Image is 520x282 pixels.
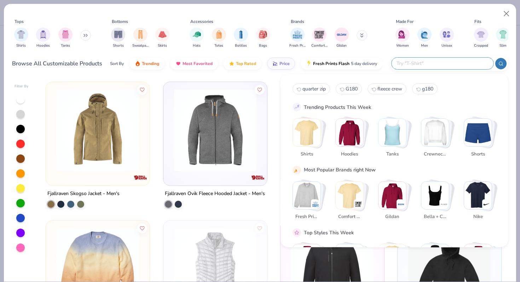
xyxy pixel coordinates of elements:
[398,30,406,39] img: Women Image
[421,43,428,48] span: Men
[368,83,406,94] button: fleece crew2
[351,60,377,68] span: 5 day delivery
[61,43,70,48] span: Tanks
[421,118,453,160] button: Stack Card Button Crewnecks
[421,244,449,272] img: Preppy
[477,30,485,39] img: Cropped Image
[236,61,256,66] span: Top Rated
[14,28,28,48] div: filter for Shirts
[301,58,382,70] button: Fresh Prints Flash5 day delivery
[214,43,223,48] span: Totes
[165,189,265,198] div: Fjallraven Ovik Fleece Hooded Jacket - Men's
[142,61,159,66] span: Trending
[58,28,73,48] button: filter button
[134,170,148,184] img: Fjallraven logo
[423,151,446,158] span: Crewnecks
[440,200,447,207] img: Bella + Canvas
[336,119,363,146] img: Hoodies
[291,18,304,25] div: Brands
[311,28,328,48] button: filter button
[336,83,362,94] button: G1801
[234,28,248,48] button: filter button
[132,28,149,48] button: filter button
[336,29,347,40] img: Gildan Image
[135,61,140,66] img: trending.gif
[396,43,409,48] span: Women
[293,181,320,209] img: Fresh Prints
[212,28,226,48] button: filter button
[335,28,349,48] div: filter for Gildan
[137,30,144,39] img: Sweatpants Image
[440,28,454,48] div: filter for Unisex
[14,28,28,48] button: filter button
[464,181,492,209] img: Nike
[155,28,169,48] div: filter for Skirts
[398,200,405,207] img: Gildan
[464,181,496,223] button: Stack Card Button Nike
[377,86,402,92] span: fleece crew
[346,86,358,92] span: G180
[17,30,25,39] img: Shirts Image
[113,43,124,48] span: Shorts
[464,244,492,272] img: Casual
[193,43,201,48] span: Hats
[312,200,319,207] img: Fresh Prints
[215,30,223,39] img: Totes Image
[304,166,376,174] div: Most Popular Brands right Now
[474,43,488,48] span: Cropped
[421,181,453,223] button: Stack Card Button Bella + Canvas
[183,61,213,66] span: Most Favorited
[259,30,267,39] img: Bags Image
[234,28,248,48] div: filter for Bottles
[62,30,69,39] img: Tanks Image
[500,7,513,20] button: Close
[289,28,306,48] div: filter for Fresh Prints
[295,151,318,158] span: Shirts
[396,59,489,67] input: Try "T-Shirt"
[499,43,507,48] span: Slim
[381,151,404,158] span: Tanks
[190,28,204,48] button: filter button
[114,30,122,39] img: Shorts Image
[421,119,449,146] img: Crewnecks
[292,29,303,40] img: Fresh Prints Image
[267,58,295,70] button: Price
[15,84,29,89] div: Filter By
[336,181,363,209] img: Comfort Colors
[137,84,147,94] button: Like
[58,28,73,48] div: filter for Tanks
[36,43,50,48] span: Hoodies
[39,30,47,39] img: Hoodies Image
[378,118,411,160] button: Stack Card Button Tanks
[313,61,349,66] span: Fresh Prints Flash
[395,28,410,48] div: filter for Women
[15,18,24,25] div: Tops
[464,118,496,160] button: Stack Card Button Shorts
[254,84,264,94] button: Like
[293,181,325,223] button: Stack Card Button Fresh Prints
[155,28,169,48] button: filter button
[421,30,428,39] img: Men Image
[440,28,454,48] button: filter button
[193,30,201,39] img: Hats Image
[175,61,181,66] img: most_fav.gif
[16,43,26,48] span: Shirts
[289,43,306,48] span: Fresh Prints
[293,83,330,94] button: quarter zip0
[256,28,270,48] button: filter button
[379,119,406,146] img: Tanks
[158,30,167,39] img: Skirts Image
[379,181,406,209] img: Gildan
[496,28,510,48] button: filter button
[256,28,270,48] div: filter for Bags
[441,43,452,48] span: Unisex
[132,28,149,48] div: filter for Sweatpants
[355,200,362,207] img: Comfort Colors
[311,28,328,48] div: filter for Comfort Colors
[466,213,489,221] span: Nike
[395,28,410,48] button: filter button
[421,181,449,209] img: Bella + Canvas
[466,151,489,158] span: Shorts
[443,30,451,39] img: Unisex Image
[412,83,438,94] button: g1803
